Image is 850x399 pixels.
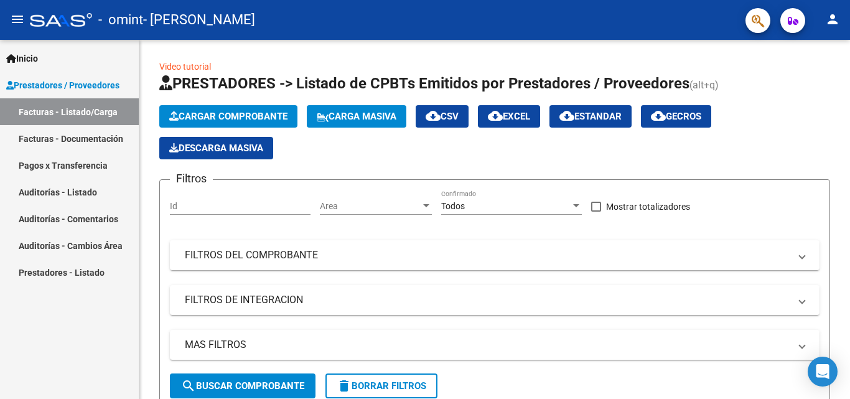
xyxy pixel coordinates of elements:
[651,108,666,123] mat-icon: cloud_download
[606,199,690,214] span: Mostrar totalizadores
[825,12,840,27] mat-icon: person
[169,111,287,122] span: Cargar Comprobante
[169,143,263,154] span: Descarga Masiva
[488,111,530,122] span: EXCEL
[320,201,421,212] span: Area
[559,108,574,123] mat-icon: cloud_download
[185,248,790,262] mat-panel-title: FILTROS DEL COMPROBANTE
[488,108,503,123] mat-icon: cloud_download
[416,105,469,128] button: CSV
[159,62,211,72] a: Video tutorial
[317,111,396,122] span: Carga Masiva
[325,373,437,398] button: Borrar Filtros
[6,52,38,65] span: Inicio
[426,108,441,123] mat-icon: cloud_download
[170,285,820,315] mat-expansion-panel-header: FILTROS DE INTEGRACION
[181,380,304,392] span: Buscar Comprobante
[641,105,711,128] button: Gecros
[6,78,119,92] span: Prestadores / Proveedores
[651,111,701,122] span: Gecros
[549,105,632,128] button: Estandar
[337,380,426,392] span: Borrar Filtros
[307,105,406,128] button: Carga Masiva
[159,75,689,92] span: PRESTADORES -> Listado de CPBTs Emitidos por Prestadores / Proveedores
[185,338,790,352] mat-panel-title: MAS FILTROS
[441,201,465,211] span: Todos
[426,111,459,122] span: CSV
[337,378,352,393] mat-icon: delete
[98,6,143,34] span: - omint
[478,105,540,128] button: EXCEL
[181,378,196,393] mat-icon: search
[170,170,213,187] h3: Filtros
[10,12,25,27] mat-icon: menu
[143,6,255,34] span: - [PERSON_NAME]
[808,357,838,387] div: Open Intercom Messenger
[170,240,820,270] mat-expansion-panel-header: FILTROS DEL COMPROBANTE
[170,373,315,398] button: Buscar Comprobante
[559,111,622,122] span: Estandar
[159,137,273,159] button: Descarga Masiva
[159,137,273,159] app-download-masive: Descarga masiva de comprobantes (adjuntos)
[159,105,297,128] button: Cargar Comprobante
[170,330,820,360] mat-expansion-panel-header: MAS FILTROS
[185,293,790,307] mat-panel-title: FILTROS DE INTEGRACION
[689,79,719,91] span: (alt+q)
